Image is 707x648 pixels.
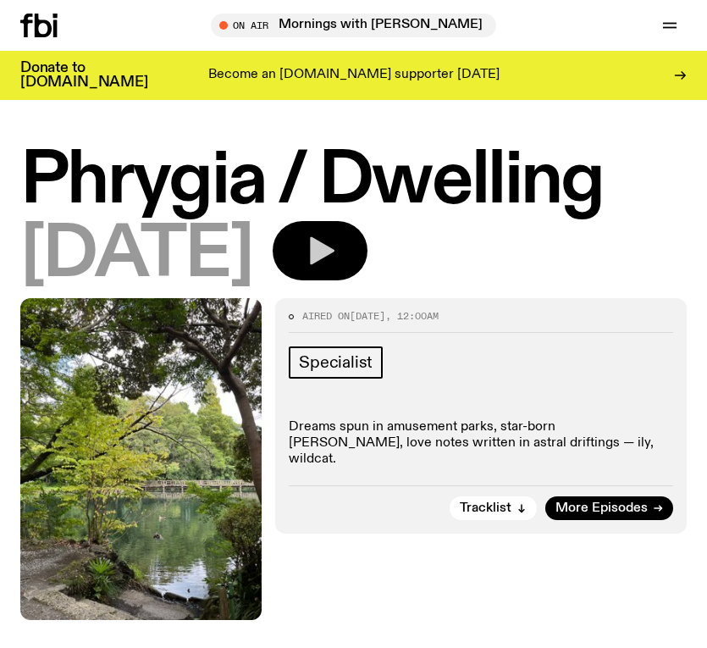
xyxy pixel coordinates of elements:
[350,309,385,323] span: [DATE]
[20,61,148,90] h3: Donate to [DOMAIN_NAME]
[289,346,383,379] a: Specialist
[289,419,673,468] p: Dreams spun in amusement parks, star-born [PERSON_NAME], love notes written in astral driftings —...
[385,309,439,323] span: , 12:00am
[302,309,350,323] span: Aired on
[555,502,648,515] span: More Episodes
[299,353,373,372] span: Specialist
[450,496,537,520] button: Tracklist
[20,147,687,216] h1: Phrygia / Dwelling
[545,496,673,520] a: More Episodes
[208,68,500,83] p: Become an [DOMAIN_NAME] supporter [DATE]
[211,14,496,37] button: On AirMornings with [PERSON_NAME]
[460,502,511,515] span: Tracklist
[20,221,252,290] span: [DATE]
